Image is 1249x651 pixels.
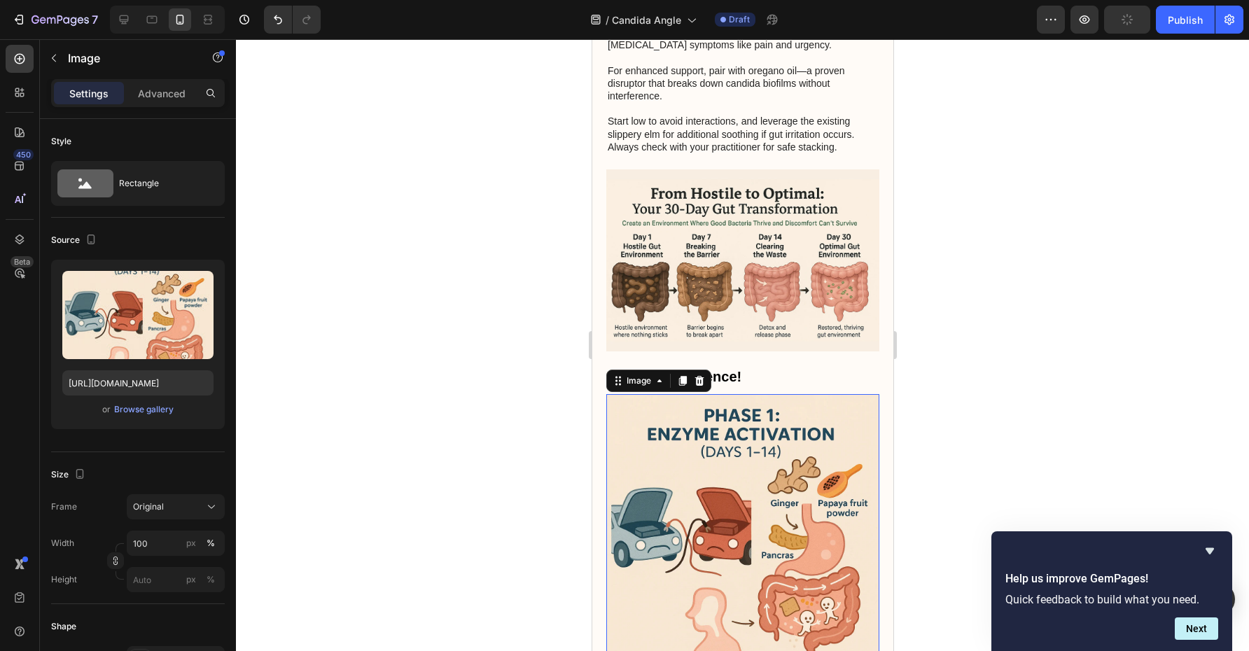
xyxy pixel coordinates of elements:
div: Shape [51,620,76,633]
label: Width [51,537,74,549]
button: 7 [6,6,104,34]
div: Style [51,135,71,148]
div: % [207,573,215,586]
p: Settings [69,86,109,101]
button: px [202,535,219,552]
div: Source [51,231,99,250]
img: gempages_570861417482159328-92847fd8-0a4d-48f5-816b-c599613dc149.webp [14,355,287,628]
div: Publish [1168,13,1203,27]
button: Next question [1175,617,1218,640]
span: Original [133,500,164,513]
button: Original [127,494,225,519]
button: Publish [1156,6,1215,34]
div: Size [51,465,88,484]
button: % [183,535,200,552]
p: Quick feedback to build what you need. [1005,593,1218,606]
input: px% [127,531,225,556]
span: / [606,13,609,27]
div: % [207,537,215,549]
div: Rectangle [119,167,204,199]
span: Candida Angle [612,13,681,27]
img: preview-image [62,271,214,359]
label: Frame [51,500,77,513]
p: Advanced [138,86,186,101]
div: Beta [11,256,34,267]
div: Browse gallery [114,403,174,416]
p: Start low to avoid interactions, and leverage the existing slippery elm for additional soothing i... [15,76,286,114]
p: 7 [92,11,98,28]
h2: Rich Text Editor. Editing area: main [14,327,287,348]
p: Feel The Difference! [15,328,286,346]
iframe: Design area [592,39,893,651]
h2: Help us improve GemPages! [1005,570,1218,587]
span: Draft [729,13,750,26]
input: px% [127,567,225,592]
div: px [186,537,196,549]
input: https://example.com/image.jpg [62,370,214,395]
div: Undo/Redo [264,6,321,34]
div: Help us improve GemPages! [1005,542,1218,640]
label: Height [51,573,77,586]
img: gempages_570861417482159328-1d043862-cac8-42be-a6f2-111a2d6612b8.webp [14,130,287,312]
span: or [102,401,111,418]
div: px [186,573,196,586]
button: Browse gallery [113,402,174,416]
button: px [202,571,219,588]
button: Hide survey [1201,542,1218,559]
p: Image [68,50,187,66]
p: For enhanced support, pair with oregano oil—a proven disruptor that breaks down candida biofilms ... [15,25,286,64]
button: % [183,571,200,588]
div: Image [32,335,62,348]
div: 450 [13,149,34,160]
